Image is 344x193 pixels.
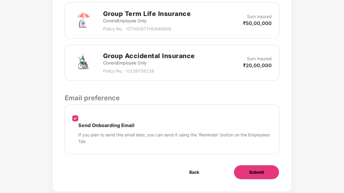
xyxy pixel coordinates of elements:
[247,13,272,20] p: Sum Insured
[103,60,195,66] p: Covers Employee Only
[243,62,272,69] p: ₹20,00,000
[78,122,272,129] p: Send Onboarding Email
[65,93,279,103] p: Email preference
[249,169,264,176] span: Submit
[72,52,94,73] img: svg+xml;base64,PHN2ZyB4bWxucz0iaHR0cDovL3d3dy53My5vcmcvMjAwMC9zdmciIHdpZHRoPSI3MiIgaGVpZ2h0PSI3Mi...
[189,169,199,176] span: Back
[247,55,272,62] p: Sum Insured
[78,132,272,145] p: If you plan to send this email later, you can send it using the ‘Reminder’ button on the Employee...
[234,165,279,179] button: Submit
[103,68,195,74] p: Policy No. - 0239756138
[103,51,195,61] h2: Group Accidental Insurance
[174,165,214,179] button: Back
[103,9,191,19] h2: Group Term Life Insurance
[243,20,272,26] p: ₹50,00,000
[72,10,94,31] img: svg+xml;base64,PHN2ZyB4bWxucz0iaHR0cDovL3d3dy53My5vcmcvMjAwMC9zdmciIHdpZHRoPSI3MiIgaGVpZ2h0PSI3Mi...
[103,17,191,24] p: Covers Employee Only
[103,26,191,32] p: Policy No. - GT000877H0448809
